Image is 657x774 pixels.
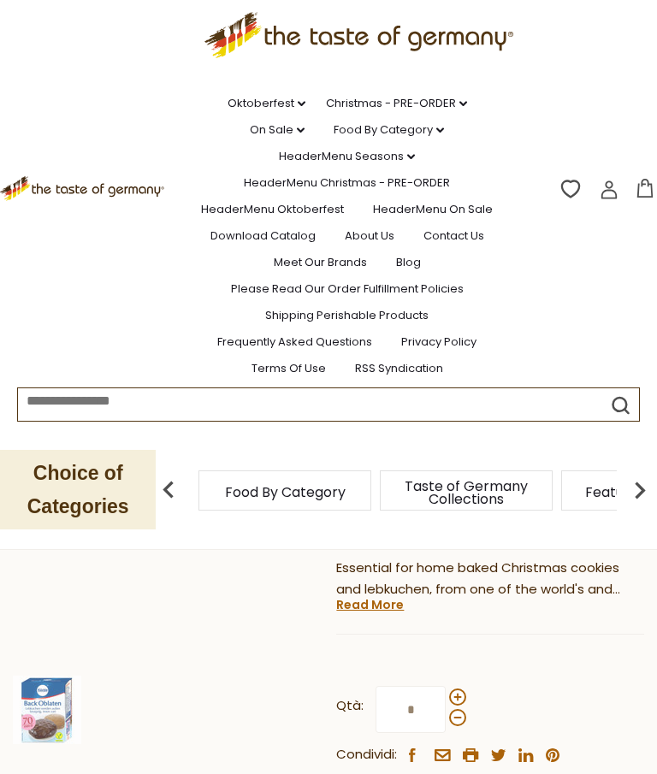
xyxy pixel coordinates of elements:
a: Oktoberfest [228,94,305,113]
strong: Qtà: [336,695,364,717]
a: Food By Category [334,121,444,139]
a: Privacy Policy [401,333,476,352]
input: Qtà: [376,686,446,733]
a: Read More [336,596,404,613]
a: RSS Syndication [355,359,443,378]
a: HeaderMenu Oktoberfest [201,200,344,219]
a: HeaderMenu Christmas - PRE-ORDER [244,174,450,192]
a: HeaderMenu On Sale [373,200,493,219]
a: About Us [345,227,394,245]
a: Shipping Perishable Products [265,306,429,325]
a: Terms of Use [252,359,326,378]
img: next arrow [623,473,657,507]
img: previous arrow [151,473,186,507]
a: Contact Us [423,227,484,245]
a: Frequently Asked Questions [217,333,372,352]
a: Taste of Germany Collections [398,480,535,505]
a: Christmas - PRE-ORDER [326,94,467,113]
a: Blog [396,253,421,272]
a: Please Read Our Order Fulfillment Policies [231,280,464,298]
a: Download Catalog [210,227,316,245]
a: HeaderMenu Seasons [279,147,415,166]
a: Food By Category [225,486,346,499]
a: On Sale [250,121,305,139]
span: Condividi: [336,744,397,765]
img: Kuechle Oblaten Round Baking Wafers 70mm 1.3 oz [13,676,81,744]
p: Essential for home baked Christmas cookies and lebkuchen, from one of the world's and Germany's p... [336,558,644,600]
a: Meet Our Brands [274,253,367,272]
